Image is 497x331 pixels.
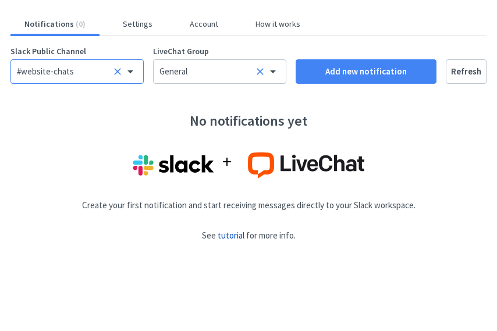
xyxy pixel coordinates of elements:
label: LiveChat Group [153,45,286,57]
p: Create your first notification and start receiving messages directly to your Slack workspace. [82,199,416,212]
div: General [159,65,187,78]
button: Account [176,19,232,29]
div: #website-chats [17,65,74,78]
label: Slack Public Channel [10,45,144,57]
p: See for more info. [202,229,296,242]
button: Refresh [446,59,487,84]
img: Slack logo [133,155,214,176]
h2: No notifications yet [190,113,307,129]
button: Notifications(0) [10,19,100,29]
button: Add new notification [296,59,436,84]
span: ( 0 ) [74,19,86,29]
a: tutorial [218,230,244,241]
button: Settings [109,19,166,29]
img: LC logo [248,152,364,179]
button: How it works [242,19,314,29]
